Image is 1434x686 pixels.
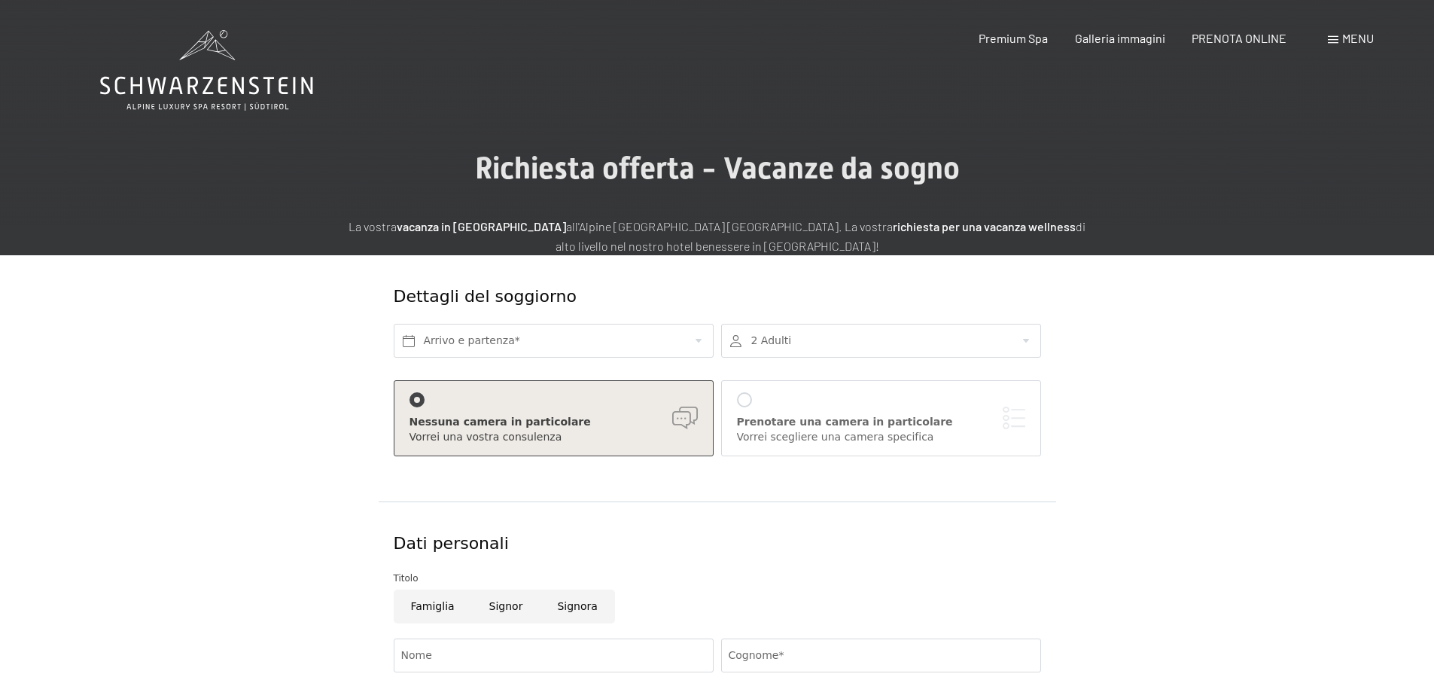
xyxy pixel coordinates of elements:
a: PRENOTA ONLINE [1192,31,1286,45]
a: Premium Spa [979,31,1048,45]
div: Dettagli del soggiorno [394,285,932,309]
p: La vostra all'Alpine [GEOGRAPHIC_DATA] [GEOGRAPHIC_DATA]. La vostra di alto livello nel nostro ho... [341,217,1094,255]
strong: richiesta per una vacanza wellness [893,219,1076,233]
div: Prenotare una camera in particolare [737,415,1025,430]
span: Menu [1342,31,1374,45]
span: Richiesta offerta - Vacanze da sogno [475,151,960,186]
div: Titolo [394,571,1041,586]
div: Nessuna camera in particolare [409,415,698,430]
div: Dati personali [394,532,1041,556]
div: Vorrei scegliere una camera specifica [737,430,1025,445]
strong: vacanza in [GEOGRAPHIC_DATA] [397,219,566,233]
a: Galleria immagini [1075,31,1165,45]
div: Vorrei una vostra consulenza [409,430,698,445]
